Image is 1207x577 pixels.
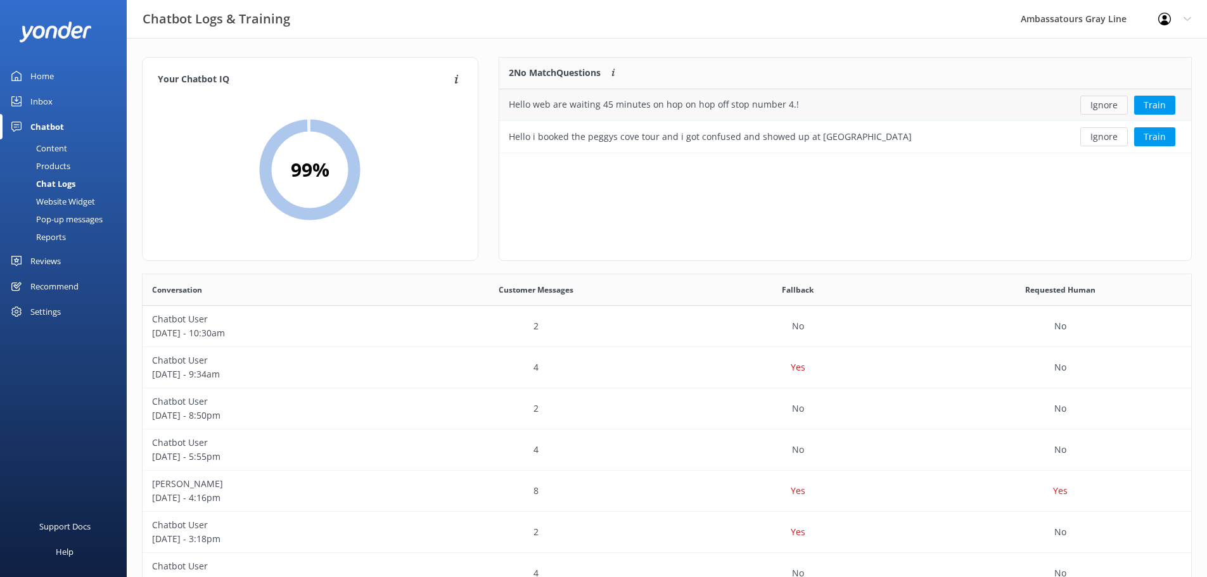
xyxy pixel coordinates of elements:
div: Content [8,139,67,157]
p: 4 [533,443,539,457]
div: Settings [30,299,61,324]
div: row [143,388,1191,429]
div: Website Widget [8,193,95,210]
p: [PERSON_NAME] [152,477,395,491]
p: Chatbot User [152,353,395,367]
span: Fallback [782,284,814,296]
p: Yes [791,484,805,498]
p: No [1054,525,1066,539]
span: Requested Human [1025,284,1095,296]
p: Chatbot User [152,436,395,450]
a: Pop-up messages [8,210,127,228]
div: Reviews [30,248,61,274]
div: Home [30,63,54,89]
p: No [792,443,804,457]
div: Recommend [30,274,79,299]
button: Ignore [1080,127,1128,146]
a: Website Widget [8,193,127,210]
span: Customer Messages [499,284,573,296]
a: Products [8,157,127,175]
div: Reports [8,228,66,246]
button: Train [1134,127,1175,146]
p: [DATE] - 3:18pm [152,532,395,546]
div: row [143,306,1191,347]
a: Reports [8,228,127,246]
p: Yes [1053,484,1068,498]
p: No [1054,443,1066,457]
div: row [143,429,1191,471]
span: Conversation [152,284,202,296]
div: grid [499,89,1191,153]
div: Hello web are waiting 45 minutes on hop on hop off stop number 4.! [509,98,799,111]
div: row [143,512,1191,553]
p: No [792,402,804,415]
p: Chatbot User [152,312,395,326]
div: Help [56,539,73,564]
p: 8 [533,484,539,498]
div: row [499,121,1191,153]
p: 2 No Match Questions [509,66,601,80]
div: Hello i booked the peggys cove tour and i got confused and showed up at [GEOGRAPHIC_DATA] [509,130,912,144]
div: Pop-up messages [8,210,103,228]
img: yonder-white-logo.png [19,22,92,42]
h2: 99 % [291,155,329,185]
div: Support Docs [39,514,91,539]
h4: Your Chatbot IQ [158,73,450,87]
a: Chat Logs [8,175,127,193]
p: Yes [791,360,805,374]
p: No [1054,402,1066,415]
div: row [499,89,1191,121]
p: 2 [533,319,539,333]
p: Chatbot User [152,395,395,409]
div: Chatbot [30,114,64,139]
button: Train [1134,96,1175,115]
p: Yes [791,525,805,539]
p: [DATE] - 5:55pm [152,450,395,464]
div: Inbox [30,89,53,114]
div: row [143,347,1191,388]
p: [DATE] - 8:50pm [152,409,395,422]
div: row [143,471,1191,512]
p: [DATE] - 9:34am [152,367,395,381]
p: [DATE] - 10:30am [152,326,395,340]
p: 2 [533,402,539,415]
p: No [1054,319,1066,333]
a: Content [8,139,127,157]
p: 4 [533,360,539,374]
p: [DATE] - 4:16pm [152,491,395,505]
p: No [792,319,804,333]
p: Chatbot User [152,559,395,573]
h3: Chatbot Logs & Training [143,9,290,29]
p: 2 [533,525,539,539]
button: Ignore [1080,96,1128,115]
div: Products [8,157,70,175]
div: Chat Logs [8,175,75,193]
p: Chatbot User [152,518,395,532]
p: No [1054,360,1066,374]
